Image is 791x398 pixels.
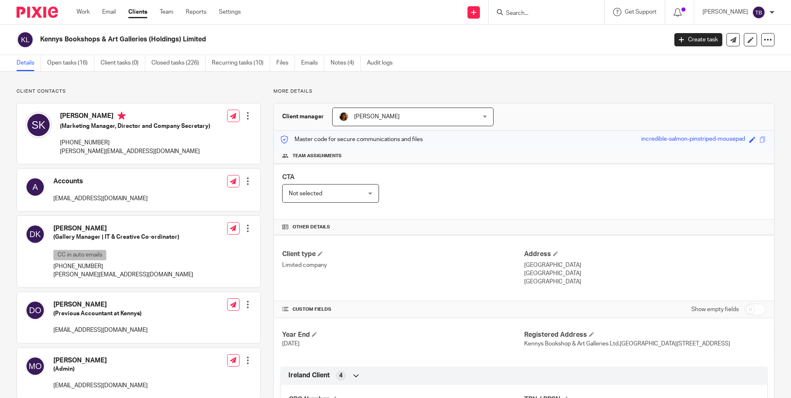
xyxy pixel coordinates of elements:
a: Emails [301,55,324,71]
p: [EMAIL_ADDRESS][DOMAIN_NAME] [53,326,148,334]
img: svg%3E [25,177,45,197]
a: Work [77,8,90,16]
i: Primary [117,112,126,120]
img: svg%3E [25,224,45,244]
a: Reports [186,8,206,16]
img: svg%3E [25,112,52,138]
span: CTA [282,174,295,180]
p: [PHONE_NUMBER] [53,262,193,271]
a: Notes (4) [331,55,361,71]
h5: (Previous Accountant at Kennys) [53,309,148,318]
h4: [PERSON_NAME] [60,112,210,122]
input: Search [505,10,580,17]
img: Arvinder.jpeg [339,112,349,122]
span: Team assignments [292,153,342,159]
img: svg%3E [17,31,34,48]
a: Closed tasks (226) [151,55,206,71]
h4: [PERSON_NAME] [53,300,148,309]
a: Email [102,8,116,16]
a: Open tasks (16) [47,55,94,71]
img: Pixie [17,7,58,18]
div: incredible-salmon-pinstriped-mousepad [641,135,745,144]
h5: (Gallery Manager | IT & Creative Co-ordinator) [53,233,193,241]
p: [GEOGRAPHIC_DATA] [524,269,766,278]
img: svg%3E [25,300,45,320]
a: Recurring tasks (10) [212,55,270,71]
a: Create task [674,33,722,46]
span: [DATE] [282,341,300,347]
a: Team [160,8,173,16]
a: Audit logs [367,55,399,71]
p: [PERSON_NAME][EMAIL_ADDRESS][DOMAIN_NAME] [60,147,210,156]
h4: Registered Address [524,331,766,339]
a: Settings [219,8,241,16]
p: [PHONE_NUMBER] [60,139,210,147]
span: Get Support [625,9,657,15]
p: More details [273,88,774,95]
span: Other details [292,224,330,230]
span: Not selected [289,191,322,197]
h4: [PERSON_NAME] [53,224,193,233]
p: CC in auto emails [53,250,106,260]
span: 4 [339,372,343,380]
p: [EMAIL_ADDRESS][DOMAIN_NAME] [53,194,148,203]
h4: Client type [282,250,524,259]
h4: Accounts [53,177,148,186]
h5: (Admin) [53,365,148,373]
h3: Client manager [282,113,324,121]
a: Clients [128,8,147,16]
a: Client tasks (0) [101,55,145,71]
a: Files [276,55,295,71]
p: [PERSON_NAME] [702,8,748,16]
img: svg%3E [25,356,45,376]
a: Details [17,55,41,71]
span: Ireland Client [288,371,330,380]
h4: [PERSON_NAME] [53,356,148,365]
p: Client contacts [17,88,261,95]
p: [GEOGRAPHIC_DATA] [524,261,766,269]
p: [EMAIL_ADDRESS][DOMAIN_NAME] [53,381,148,390]
h4: Address [524,250,766,259]
h5: (Marketing Manager, Director and Company Secretary) [60,122,210,130]
span: Kennys Bookshop & Art Galleries Ltd.[GEOGRAPHIC_DATA][STREET_ADDRESS] [524,341,730,347]
p: Limited company [282,261,524,269]
h4: Year End [282,331,524,339]
label: Show empty fields [691,305,739,314]
p: [GEOGRAPHIC_DATA] [524,278,766,286]
img: svg%3E [752,6,765,19]
span: [PERSON_NAME] [354,114,400,120]
h4: CUSTOM FIELDS [282,306,524,313]
p: Master code for secure communications and files [280,135,423,144]
h2: Kennys Bookshops & Art Galleries (Holdings) Limited [40,35,537,44]
p: [PERSON_NAME][EMAIL_ADDRESS][DOMAIN_NAME] [53,271,193,279]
